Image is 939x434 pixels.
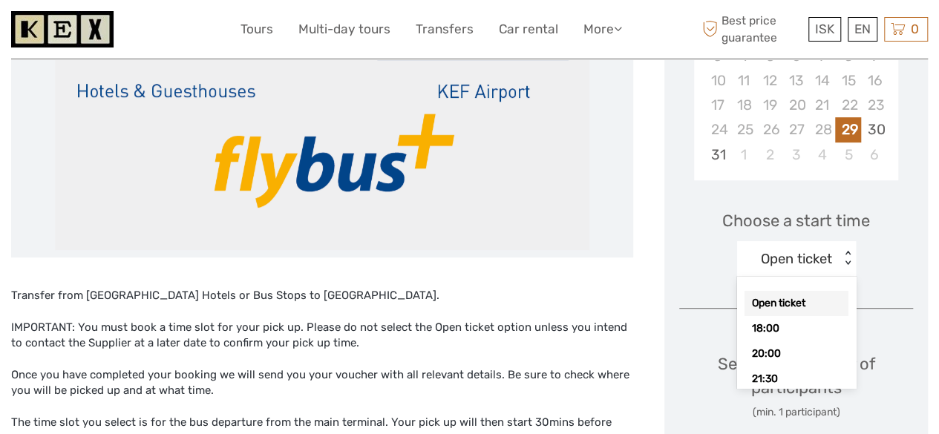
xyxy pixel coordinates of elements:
div: Not available Saturday, August 16th, 2025 [861,68,887,93]
div: month 2025-08 [698,19,893,167]
span: to [GEOGRAPHIC_DATA]. [310,289,439,302]
span: ISK [815,22,834,36]
div: 21:30 [745,366,848,392]
a: Transfers [416,19,474,40]
button: Open LiveChat chat widget [171,23,189,41]
img: 1261-44dab5bb-39f8-40da-b0c2-4d9fce00897c_logo_small.jpg [11,11,114,47]
div: Choose Thursday, September 4th, 2025 [809,142,835,167]
div: Once you have completed your booking we will send you your voucher with all relevant details. Be ... [11,367,633,399]
div: Not available Wednesday, August 13th, 2025 [783,68,809,93]
span: 0 [909,22,921,36]
div: 18:00 [745,316,848,341]
div: Not available Wednesday, August 20th, 2025 [783,93,809,117]
div: Open ticket [745,291,848,316]
div: Not available Thursday, August 28th, 2025 [809,117,835,142]
div: Choose Monday, September 1st, 2025 [731,142,757,167]
div: Not available Monday, August 11th, 2025 [731,68,757,93]
span: Transfer from [GEOGRAPHIC_DATA] Hotels or Bus Stops [11,289,307,302]
div: Not available Sunday, August 24th, 2025 [704,117,730,142]
div: Not available Monday, August 18th, 2025 [731,93,757,117]
div: 20:00 [745,341,848,366]
a: More [583,19,622,40]
a: Multi-day tours [298,19,390,40]
div: Not available Friday, August 22nd, 2025 [835,93,861,117]
a: Tours [241,19,273,40]
div: Choose Saturday, September 6th, 2025 [861,142,887,167]
div: Choose Tuesday, September 2nd, 2025 [757,142,783,167]
div: Not available Friday, August 15th, 2025 [835,68,861,93]
div: Not available Sunday, August 10th, 2025 [704,68,730,93]
div: Choose Sunday, August 31st, 2025 [704,142,730,167]
div: Not available Thursday, August 21st, 2025 [809,93,835,117]
div: Not available Sunday, August 17th, 2025 [704,93,730,117]
div: IMPORTANT: You must book a time slot for your pick up. Please do not select the Open ticket optio... [11,320,633,352]
div: Choose Friday, September 5th, 2025 [835,142,861,167]
div: Not available Wednesday, August 27th, 2025 [783,117,809,142]
div: Not available Saturday, August 23rd, 2025 [861,93,887,117]
div: Select the number of participants [679,352,913,420]
a: Car rental [499,19,558,40]
div: Choose Saturday, August 30th, 2025 [861,117,887,142]
div: Not available Tuesday, August 19th, 2025 [757,93,783,117]
div: Not available Thursday, August 14th, 2025 [809,68,835,93]
div: Not available Monday, August 25th, 2025 [731,117,757,142]
div: Choose Friday, August 29th, 2025 [835,117,861,142]
span: Choose a start time [722,209,870,232]
div: < > [841,251,854,266]
div: Open ticket [761,249,832,269]
div: (min. 1 participant) [679,405,913,420]
div: Not available Tuesday, August 12th, 2025 [757,68,783,93]
p: We're away right now. Please check back later! [21,26,168,38]
span: Best price guarantee [698,13,805,45]
div: Not available Tuesday, August 26th, 2025 [757,117,783,142]
div: Choose Wednesday, September 3rd, 2025 [783,142,809,167]
div: EN [848,17,877,42]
